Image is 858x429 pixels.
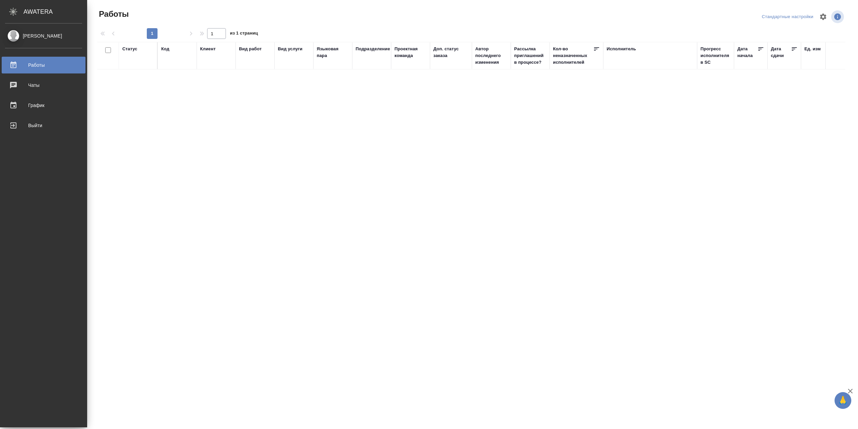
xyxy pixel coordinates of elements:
div: Вид работ [239,46,262,52]
div: Автор последнего изменения [475,46,507,66]
div: Чаты [5,80,82,90]
span: Работы [97,9,129,19]
div: Языковая пара [317,46,349,59]
div: Ед. изм [804,46,821,52]
div: Проектная команда [394,46,427,59]
div: split button [760,12,815,22]
div: Кол-во неназначенных исполнителей [553,46,593,66]
div: Клиент [200,46,216,52]
div: Дата начала [737,46,757,59]
div: График [5,100,82,110]
div: Дата сдачи [771,46,791,59]
div: Работы [5,60,82,70]
span: 🙏 [837,393,849,408]
div: Статус [122,46,137,52]
div: Подразделение [356,46,390,52]
span: Посмотреть информацию [831,10,845,23]
div: [PERSON_NAME] [5,32,82,40]
div: Доп. статус заказа [433,46,469,59]
div: Код [161,46,169,52]
div: AWATERA [23,5,87,18]
div: Выйти [5,120,82,130]
div: Исполнитель [607,46,636,52]
a: Работы [2,57,85,73]
div: Рассылка приглашений в процессе? [514,46,546,66]
span: из 1 страниц [230,29,258,39]
div: Вид услуги [278,46,303,52]
a: График [2,97,85,114]
a: Чаты [2,77,85,94]
div: Прогресс исполнителя в SC [700,46,731,66]
button: 🙏 [835,392,851,409]
a: Выйти [2,117,85,134]
span: Настроить таблицу [815,9,831,25]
